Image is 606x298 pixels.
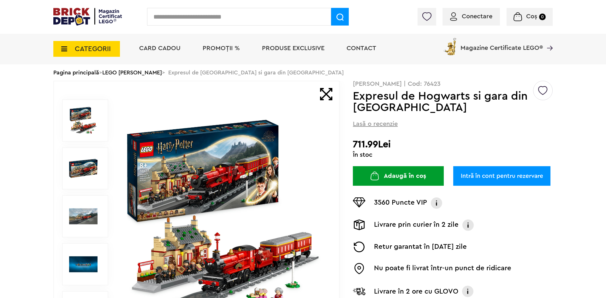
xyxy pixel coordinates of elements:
p: [PERSON_NAME] | Cod: 76423 [353,81,553,87]
a: Pagina principală [53,70,99,75]
img: Easybox [353,263,365,274]
small: 0 [539,14,546,20]
img: Livrare [353,219,365,230]
img: Expresul de Hogwarts si gara din Hogsmeade [69,106,98,135]
a: Magazine Certificate LEGO® [543,37,553,43]
p: 3560 Puncte VIP [374,197,427,209]
img: Puncte VIP [353,197,365,207]
span: Conectare [462,13,492,20]
p: Livrare prin curier în 2 zile [374,219,459,231]
p: Livrare în 2 ore cu GLOVO [374,286,458,296]
p: Retur garantat în [DATE] zile [374,242,467,252]
img: Livrare Glovo [353,287,365,295]
a: Card Cadou [139,45,181,51]
div: > > Expresul de [GEOGRAPHIC_DATA] si gara din [GEOGRAPHIC_DATA] [53,64,553,81]
img: Seturi Lego Expresul de Hogwarts si gara din Hogsmeade [69,250,98,278]
img: Expresul de Hogwarts si gara din Hogsmeade [69,154,98,183]
a: Conectare [450,13,492,20]
span: Coș [526,13,537,20]
button: Adaugă în coș [353,166,444,186]
div: În stoc [353,152,553,158]
img: Info livrare prin curier [462,219,474,231]
span: CATEGORII [75,45,111,52]
a: Contact [347,45,376,51]
p: Nu poate fi livrat într-un punct de ridicare [374,263,511,274]
a: Intră în cont pentru rezervare [453,166,550,186]
a: Produse exclusive [262,45,324,51]
a: LEGO [PERSON_NAME] [102,70,162,75]
img: Returnare [353,242,365,252]
img: Info livrare cu GLOVO [461,285,474,298]
h1: Expresul de Hogwarts si gara din [GEOGRAPHIC_DATA] [353,91,532,113]
a: PROMOȚII % [203,45,240,51]
span: Lasă o recenzie [353,120,398,128]
h2: 711.99Lei [353,139,553,150]
span: Magazine Certificate LEGO® [460,37,543,51]
img: Info VIP [430,197,443,209]
img: Expresul de Hogwarts si gara din Hogsmeade LEGO 76423 [69,202,98,231]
